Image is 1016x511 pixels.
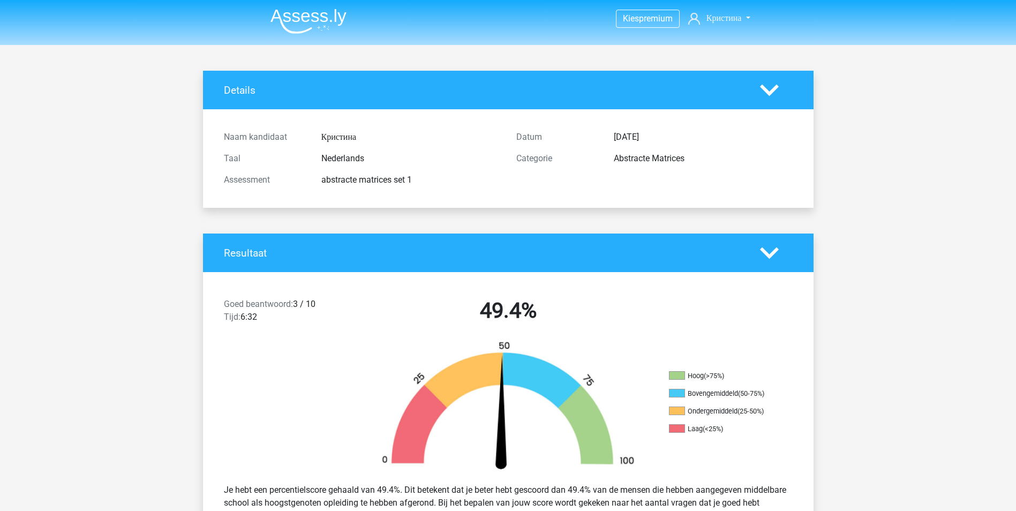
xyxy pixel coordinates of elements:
li: Laag [669,424,776,434]
div: Taal [216,152,313,165]
li: Hoog [669,371,776,381]
h2: 49.4% [370,298,646,324]
div: Nederlands [313,152,508,165]
h4: Details [224,84,744,96]
span: Goed beantwoord: [224,299,293,309]
span: Kies [623,13,639,24]
div: abstracte matrices set 1 [313,174,508,186]
div: Abstracte Matrices [606,152,801,165]
div: (50-75%) [738,389,764,397]
div: (<25%) [703,425,723,433]
div: Naam kandidaat [216,131,313,144]
li: Bovengemiddeld [669,389,776,399]
div: Assessment [216,174,313,186]
span: Tijd: [224,312,240,322]
li: Ondergemiddeld [669,407,776,416]
img: Assessly [270,9,347,34]
div: Categorie [508,152,606,165]
div: Datum [508,131,606,144]
div: 3 / 10 6:32 [216,298,362,328]
span: Кристина [706,13,742,23]
div: Кристина [313,131,508,144]
a: Kiespremium [616,11,679,26]
div: [DATE] [606,131,801,144]
img: 49.665a6aaa5ec6.png [364,341,653,475]
div: (>75%) [704,372,724,380]
div: (25-50%) [737,407,764,415]
a: Кристина [684,12,755,25]
h4: Resultaat [224,247,744,259]
span: premium [639,13,673,24]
